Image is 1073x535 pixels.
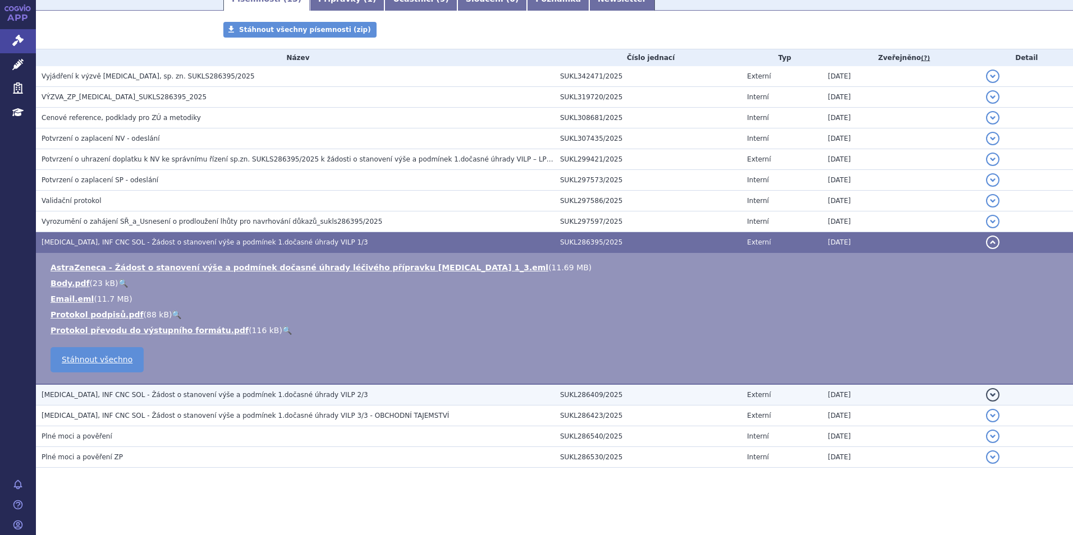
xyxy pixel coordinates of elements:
[822,426,980,447] td: [DATE]
[51,309,1062,320] li: ( )
[51,263,548,272] a: AstraZeneca - Žádost o stanovení výše a podmínek dočasné úhrady léčivého přípravku [MEDICAL_DATA]...
[822,191,980,211] td: [DATE]
[42,155,605,163] span: Potvrzení o uhrazení doplatku k NV ke správnímu řízení sp.zn. SUKLS286395/2025 k žádosti o stanov...
[747,453,769,461] span: Interní
[51,279,90,288] a: Body.pdf
[51,294,94,303] a: Email.eml
[554,87,741,108] td: SUKL319720/2025
[747,391,771,399] span: Externí
[554,211,741,232] td: SUKL297597/2025
[51,325,1062,336] li: ( )
[42,238,368,246] span: IMFINZI, INF CNC SOL - Žádost o stanovení výše a podmínek 1.dočasné úhrady VILP 1/3
[747,412,771,419] span: Externí
[42,453,123,461] span: Plné moci a pověření ZP
[822,232,980,253] td: [DATE]
[554,191,741,211] td: SUKL297586/2025
[747,197,769,205] span: Interní
[822,149,980,170] td: [DATE]
[42,93,207,101] span: VÝZVA_ZP_IMFINZI_SUKLS286395_2025
[51,326,249,335] a: Protokol převodu do výstupního formátu.pdf
[554,405,741,426] td: SUKL286423/2025
[822,128,980,149] td: [DATE]
[822,66,980,87] td: [DATE]
[747,72,771,80] span: Externí
[747,155,771,163] span: Externí
[822,405,980,426] td: [DATE]
[554,149,741,170] td: SUKL299421/2025
[986,430,999,443] button: detail
[747,432,769,440] span: Interní
[747,176,769,184] span: Interní
[51,310,144,319] a: Protokol podpisů.pdf
[986,409,999,422] button: detail
[921,54,930,62] abbr: (?)
[554,66,741,87] td: SUKL342471/2025
[42,218,382,225] span: Vyrozumění o zahájení SŘ_a_Usnesení o prodloužení lhůty pro navrhování důkazů_sukls286395/2025
[986,70,999,83] button: detail
[554,170,741,191] td: SUKL297573/2025
[554,232,741,253] td: SUKL286395/2025
[986,388,999,402] button: detail
[36,49,554,66] th: Název
[822,87,980,108] td: [DATE]
[822,108,980,128] td: [DATE]
[51,293,1062,305] li: ( )
[282,326,292,335] a: 🔍
[42,197,102,205] span: Validační protokol
[51,278,1062,289] li: ( )
[118,279,128,288] a: 🔍
[51,262,1062,273] li: ( )
[42,114,201,122] span: Cenové reference, podklady pro ZÚ a metodiky
[822,49,980,66] th: Zveřejněno
[747,218,769,225] span: Interní
[986,132,999,145] button: detail
[986,236,999,249] button: detail
[146,310,169,319] span: 88 kB
[554,49,741,66] th: Číslo jednací
[822,384,980,405] td: [DATE]
[822,447,980,468] td: [DATE]
[747,93,769,101] span: Interní
[986,153,999,166] button: detail
[42,72,255,80] span: Vyjádření k výzvě IMFINZI, sp. zn. SUKLS286395/2025
[223,22,377,38] a: Stáhnout všechny písemnosti (zip)
[42,176,158,184] span: Potvrzení o zaplacení SP - odeslání
[747,238,771,246] span: Externí
[822,211,980,232] td: [DATE]
[42,432,112,440] span: Plné moci a pověření
[554,384,741,405] td: SUKL286409/2025
[554,426,741,447] td: SUKL286540/2025
[986,215,999,228] button: detail
[51,347,144,372] a: Stáhnout všechno
[986,111,999,124] button: detail
[252,326,279,335] span: 116 kB
[822,170,980,191] td: [DATE]
[554,128,741,149] td: SUKL307435/2025
[741,49,822,66] th: Typ
[239,26,371,34] span: Stáhnout všechny písemnosti (zip)
[552,263,589,272] span: 11.69 MB
[747,114,769,122] span: Interní
[986,90,999,104] button: detail
[97,294,129,303] span: 11.7 MB
[747,135,769,142] span: Interní
[986,450,999,464] button: detail
[554,447,741,468] td: SUKL286530/2025
[986,173,999,187] button: detail
[42,135,160,142] span: Potvrzení o zaplacení NV - odeslání
[554,108,741,128] td: SUKL308681/2025
[986,194,999,207] button: detail
[172,310,181,319] a: 🔍
[93,279,115,288] span: 23 kB
[980,49,1073,66] th: Detail
[42,412,449,419] span: IMFINZI, INF CNC SOL - Žádost o stanovení výše a podmínek 1.dočasné úhrady VILP 3/3 - OBCHODNÍ TA...
[42,391,368,399] span: IMFINZI, INF CNC SOL - Žádost o stanovení výše a podmínek 1.dočasné úhrady VILP 2/3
